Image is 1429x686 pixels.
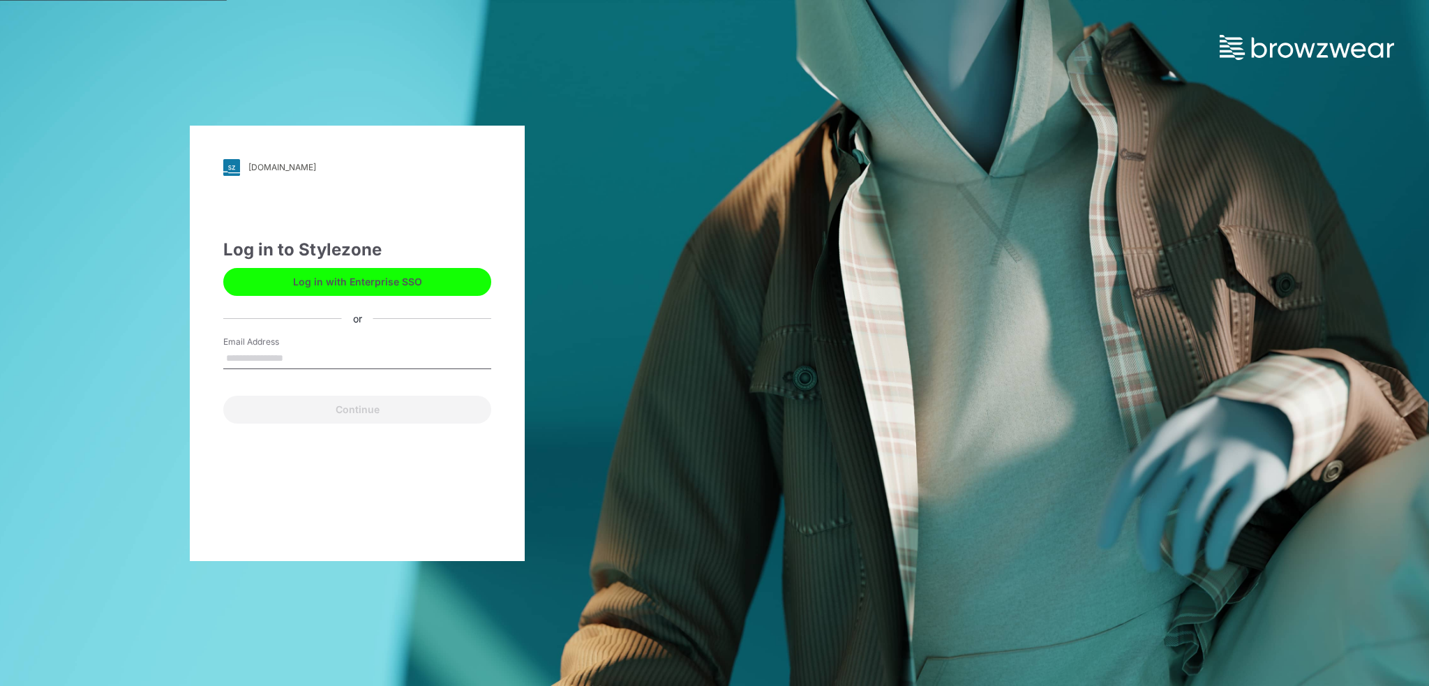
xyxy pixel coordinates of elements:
[248,162,316,172] div: [DOMAIN_NAME]
[223,268,491,296] button: Log in with Enterprise SSO
[223,159,491,176] a: [DOMAIN_NAME]
[223,336,321,348] label: Email Address
[342,311,373,326] div: or
[223,159,240,176] img: svg+xml;base64,PHN2ZyB3aWR0aD0iMjgiIGhlaWdodD0iMjgiIHZpZXdCb3g9IjAgMCAyOCAyOCIgZmlsbD0ibm9uZSIgeG...
[223,237,491,262] div: Log in to Stylezone
[1220,35,1394,60] img: browzwear-logo.73288ffb.svg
